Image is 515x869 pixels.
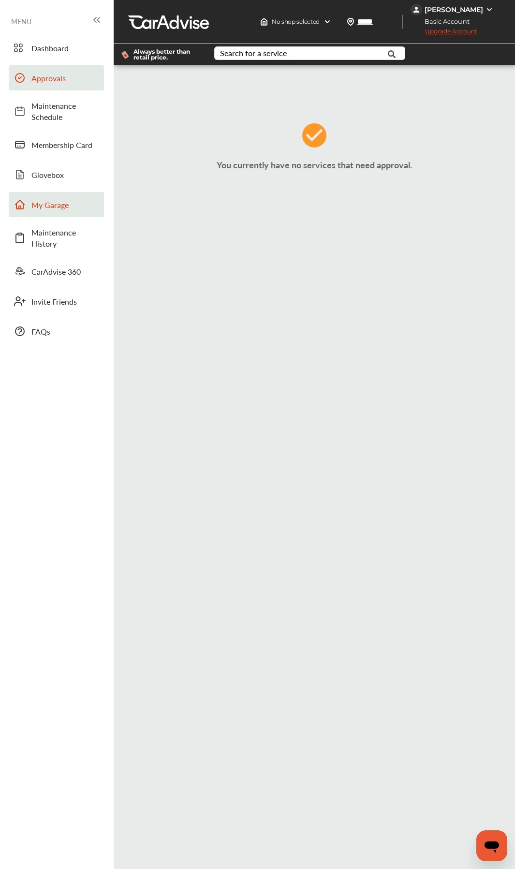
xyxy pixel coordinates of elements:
img: header-divider.bc55588e.svg [402,15,403,29]
a: CarAdvise 360 [9,259,104,284]
a: My Garage [9,192,104,217]
a: Approvals [9,65,104,90]
img: jVpblrzwTbfkPYzPPzSLxeg0AAAAASUVORK5CYII= [411,4,422,15]
a: FAQs [9,319,104,344]
a: Maintenance History [9,222,104,254]
p: You currently have no services that need approval. [116,159,513,171]
img: WGsFRI8htEPBVLJbROoPRyZpYNWhNONpIPPETTm6eUC0GeLEiAAAAAElFTkSuQmCC [486,6,493,14]
img: header-down-arrow.9dd2ce7d.svg [324,18,331,26]
div: Search for a service [220,49,287,57]
span: Maintenance History [31,227,99,249]
span: Invite Friends [31,296,99,307]
img: dollor_label_vector.a70140d1.svg [121,51,129,59]
img: location_vector.a44bc228.svg [347,18,354,26]
span: Dashboard [31,43,99,54]
a: Invite Friends [9,289,104,314]
img: header-home-logo.8d720a4f.svg [260,18,268,26]
span: Upgrade Account [411,28,477,40]
span: My Garage [31,199,99,210]
a: Maintenance Schedule [9,95,104,127]
span: Always better than retail price. [133,49,199,60]
span: Glovebox [31,169,99,180]
span: Membership Card [31,139,99,150]
span: CarAdvise 360 [31,266,99,277]
span: Basic Account [412,16,477,27]
span: MENU [11,17,31,25]
span: FAQs [31,326,99,337]
div: [PERSON_NAME] [425,5,483,14]
a: Dashboard [9,35,104,60]
span: No shop selected [272,18,320,26]
a: Glovebox [9,162,104,187]
span: Maintenance Schedule [31,100,99,122]
span: Approvals [31,73,99,84]
iframe: Button to launch messaging window [476,830,507,861]
a: Membership Card [9,132,104,157]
